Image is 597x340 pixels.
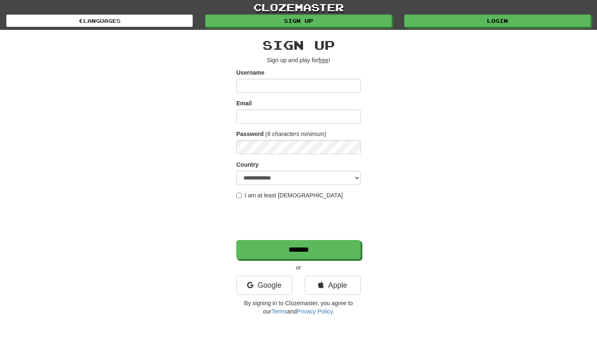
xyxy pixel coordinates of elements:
[236,38,361,52] h2: Sign up
[236,56,361,64] p: Sign up and play for !
[318,57,328,63] u: free
[297,308,332,315] a: Privacy Policy
[236,130,264,138] label: Password
[236,193,242,198] input: I am at least [DEMOGRAPHIC_DATA]
[404,15,591,27] a: Login
[236,204,362,236] iframe: reCAPTCHA
[305,276,361,295] a: Apple
[236,299,361,316] p: By signing in to Clozemaster, you agree to our and .
[236,68,265,77] label: Username
[236,99,252,107] label: Email
[205,15,392,27] a: Sign up
[236,263,361,272] p: or
[236,191,343,199] label: I am at least [DEMOGRAPHIC_DATA]
[271,308,287,315] a: Terms
[265,131,326,137] em: (6 characters minimum)
[236,276,292,295] a: Google
[236,160,259,169] label: Country
[6,15,193,27] a: Languages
